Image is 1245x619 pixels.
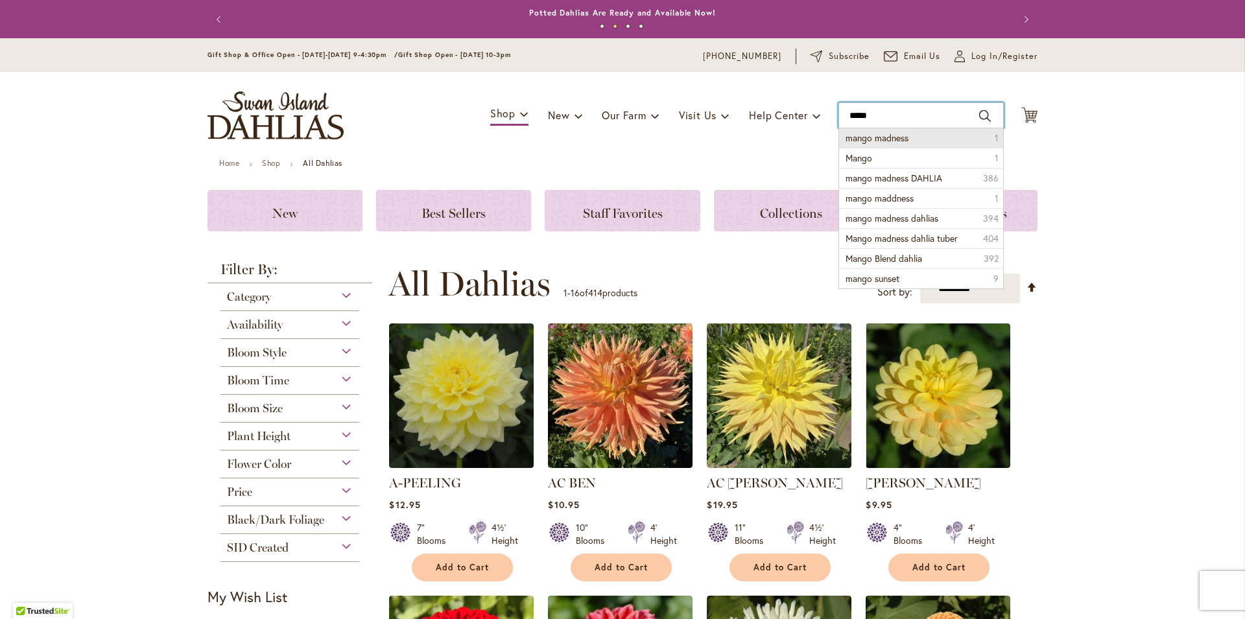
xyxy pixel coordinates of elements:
button: Previous [207,6,233,32]
a: Best Sellers [376,190,531,231]
a: Collections [714,190,869,231]
span: $19.95 [707,498,737,511]
span: 1 [995,132,999,145]
span: mango madness [846,132,908,144]
span: mango madness dahlias [846,212,938,224]
span: $12.95 [389,498,420,511]
button: Add to Cart [412,554,513,581]
button: 4 of 4 [639,24,643,29]
a: [PHONE_NUMBER] [703,50,781,63]
a: AHOY MATEY [866,458,1010,471]
a: [PERSON_NAME] [866,475,981,491]
span: Mango [846,152,872,164]
span: Black/Dark Foliage [227,513,324,527]
a: Home [219,158,239,168]
a: New [207,190,362,231]
a: Shop [262,158,280,168]
span: Log In/Register [971,50,1037,63]
strong: Filter By: [207,263,372,283]
a: store logo [207,91,344,139]
span: Best Sellers [421,205,486,221]
span: Plant Height [227,429,290,443]
img: AHOY MATEY [866,323,1010,468]
div: 4½' Height [492,521,518,547]
span: 404 [983,232,999,245]
a: A-Peeling [389,458,534,471]
div: 4½' Height [809,521,836,547]
span: All Dahlias [388,264,551,303]
span: Add to Cart [753,562,807,573]
button: 3 of 4 [626,24,630,29]
span: Collections [760,205,822,221]
div: 4' Height [650,521,677,547]
span: Add to Cart [436,562,489,573]
div: 7" Blooms [417,521,453,547]
span: Gift Shop & Office Open - [DATE]-[DATE] 9-4:30pm / [207,51,398,59]
span: Mango Blend dahlia [846,252,922,264]
span: Bloom Style [227,345,287,360]
span: Bloom Size [227,401,283,415]
span: SID Created [227,541,289,555]
span: Help Center [749,108,808,122]
button: Add to Cart [729,554,831,581]
span: 414 [588,286,602,299]
div: 11" Blooms [735,521,771,547]
span: Shop [490,106,516,120]
a: Subscribe [811,50,870,63]
span: Bloom Time [227,373,289,388]
p: - of products [563,283,637,303]
a: AC Jeri [707,458,851,471]
div: 10" Blooms [576,521,612,547]
span: 16 [571,286,580,299]
div: 4" Blooms [894,521,930,547]
a: AC [PERSON_NAME] [707,475,843,491]
label: Sort by: [877,280,912,304]
span: 392 [984,252,999,265]
span: Gift Shop Open - [DATE] 10-3pm [398,51,511,59]
a: AC BEN [548,458,693,471]
span: Mango madness dahlia tuber [846,232,958,244]
span: Availability [227,318,283,332]
span: Visit Us [679,108,717,122]
span: Flower Color [227,457,291,471]
a: Log In/Register [954,50,1037,63]
span: Our Farm [602,108,646,122]
a: Potted Dahlias Are Ready and Available Now! [529,8,716,18]
span: Subscribe [829,50,870,63]
strong: All Dahlias [303,158,342,168]
img: A-Peeling [389,323,534,468]
button: Next [1012,6,1037,32]
span: 386 [983,172,999,185]
span: mango maddness [846,192,914,204]
button: Add to Cart [571,554,672,581]
span: 1 [995,152,999,165]
div: 4' Height [968,521,995,547]
iframe: Launch Accessibility Center [10,573,46,609]
span: New [272,205,298,221]
a: AC BEN [548,475,596,491]
img: AC BEN [548,323,693,468]
a: Email Us [884,50,941,63]
strong: My Wish List [207,587,287,606]
span: $10.95 [548,498,579,511]
button: Search [979,106,991,126]
span: Email Us [904,50,941,63]
span: 394 [983,212,999,225]
span: mango sunset [846,272,899,285]
img: AC Jeri [707,323,851,468]
span: mango madness DAHLIA [846,172,942,184]
span: $9.95 [866,498,892,511]
span: Add to Cart [912,562,966,573]
span: Add to Cart [595,562,648,573]
button: 2 of 4 [613,24,617,29]
span: Staff Favorites [583,205,663,221]
button: Add to Cart [888,554,990,581]
span: Price [227,485,252,499]
span: Category [227,290,271,304]
span: 9 [993,272,999,285]
span: 1 [563,286,567,299]
button: 1 of 4 [600,24,604,29]
a: A-PEELING [389,475,461,491]
a: Staff Favorites [545,190,700,231]
span: 1 [995,192,999,205]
